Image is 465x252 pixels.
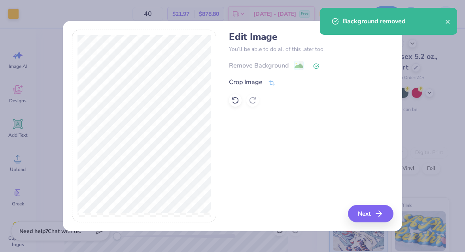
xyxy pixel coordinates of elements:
div: Crop Image [229,77,263,87]
h4: Edit Image [229,31,393,43]
button: Next [348,205,393,222]
div: Background removed [343,17,445,26]
button: close [445,17,451,26]
p: You’ll be able to do all of this later too. [229,45,393,53]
